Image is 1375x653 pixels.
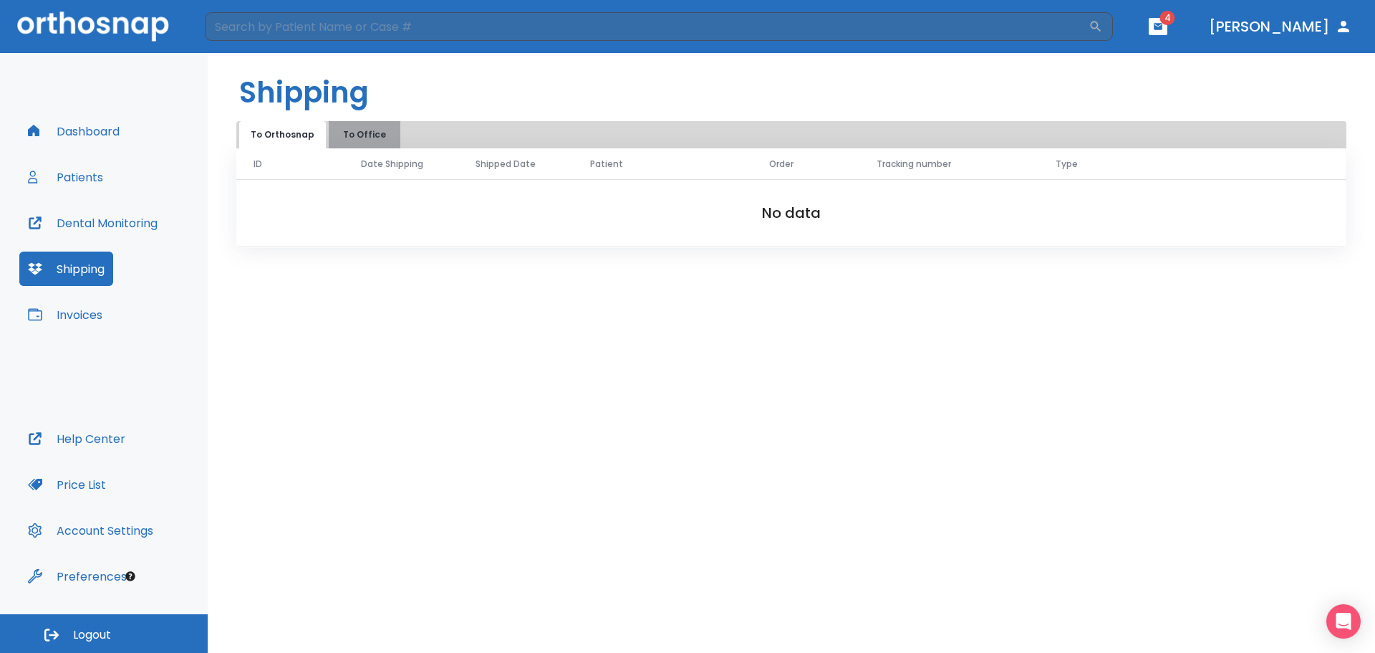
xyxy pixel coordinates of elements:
div: tabs [239,121,403,148]
span: 4 [1160,11,1175,25]
span: ID [254,158,262,171]
span: Type [1056,158,1078,171]
span: Shipped Date [476,158,536,171]
button: [PERSON_NAME] [1203,14,1358,39]
button: To Office [329,121,400,148]
input: Search by Patient Name or Case # [205,12,1089,41]
span: Logout [73,627,111,643]
span: Date Shipping [361,158,423,171]
span: Order [769,158,793,171]
img: Orthosnap [17,11,169,41]
button: Shipping [19,252,113,286]
button: Preferences [19,559,135,594]
button: Dental Monitoring [19,206,166,240]
h1: Shipping [239,71,369,114]
button: Price List [19,467,115,502]
button: Invoices [19,297,111,332]
h2: No data [259,202,1323,224]
button: To Orthosnap [239,121,326,148]
span: Patient [590,158,623,171]
div: Tooltip anchor [124,570,137,583]
span: Tracking number [877,158,951,171]
button: Patients [19,160,112,194]
button: Account Settings [19,513,162,548]
button: Dashboard [19,114,128,148]
div: Open Intercom Messenger [1326,604,1361,639]
button: Help Center [19,421,134,456]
